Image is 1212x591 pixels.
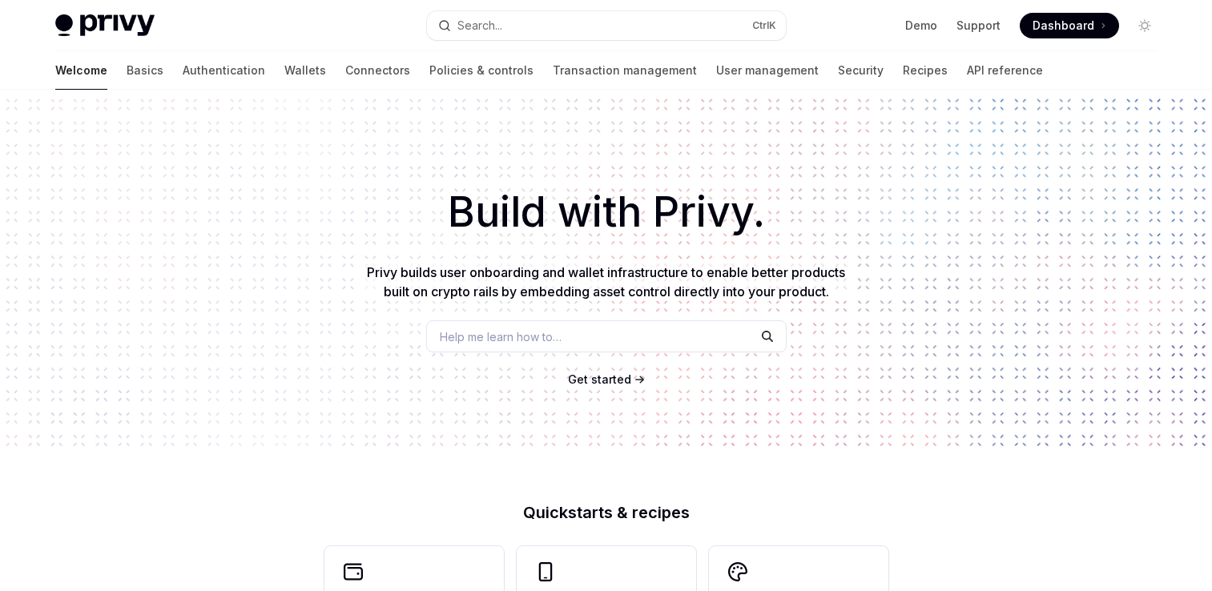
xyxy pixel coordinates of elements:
a: Get started [568,372,631,388]
button: Toggle dark mode [1132,13,1158,38]
h1: Build with Privy. [26,181,1186,243]
span: Ctrl K [752,19,776,32]
a: User management [716,51,819,90]
h2: Quickstarts & recipes [324,505,888,521]
a: Demo [905,18,937,34]
a: Security [838,51,884,90]
a: Recipes [903,51,948,90]
a: Authentication [183,51,265,90]
a: Support [956,18,1001,34]
a: Dashboard [1020,13,1119,38]
a: Connectors [345,51,410,90]
a: Transaction management [553,51,697,90]
a: Basics [127,51,163,90]
img: light logo [55,14,155,37]
a: Wallets [284,51,326,90]
a: Policies & controls [429,51,534,90]
button: Search...CtrlK [427,11,786,40]
span: Help me learn how to… [440,328,562,345]
a: Welcome [55,51,107,90]
a: API reference [967,51,1043,90]
div: Search... [457,16,502,35]
span: Dashboard [1033,18,1094,34]
span: Privy builds user onboarding and wallet infrastructure to enable better products built on crypto ... [367,264,845,300]
span: Get started [568,372,631,386]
